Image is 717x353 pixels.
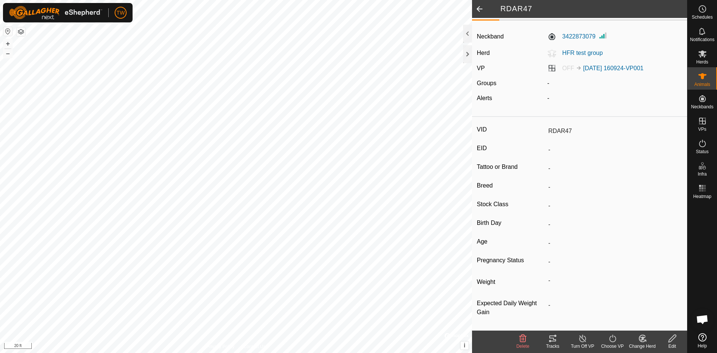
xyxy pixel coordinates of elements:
[9,6,102,19] img: Gallagher Logo
[3,39,12,48] button: +
[698,172,707,176] span: Infra
[491,4,687,14] h2: RDAR47
[691,308,714,331] div: Open chat
[477,50,490,56] label: Herd
[562,65,574,71] span: OFF
[477,181,545,191] label: Breed
[3,49,12,58] button: –
[16,27,25,36] button: Map Layers
[460,341,469,350] button: i
[477,199,545,209] label: Stock Class
[547,32,596,41] label: 3422873079
[696,149,708,154] span: Status
[477,299,545,317] label: Expected Daily Weight Gain
[583,65,644,71] a: [DATE] 160924-VP001
[3,27,12,36] button: Reset Map
[477,162,545,172] label: Tattoo or Brand
[477,274,545,290] label: Weight
[597,343,627,350] div: Choose VP
[694,82,710,87] span: Animals
[117,9,125,17] span: TW
[477,125,545,134] label: VID
[464,342,465,349] span: i
[627,343,657,350] div: Change Herd
[477,256,545,265] label: Pregnancy Status
[657,343,687,350] div: Edit
[544,94,686,103] div: -
[690,37,714,42] span: Notifications
[568,343,597,350] div: Turn Off VP
[693,194,711,199] span: Heatmap
[477,65,485,71] label: VP
[516,344,530,349] span: Delete
[576,65,582,71] img: to
[692,15,713,19] span: Schedules
[477,218,545,228] label: Birth Day
[477,237,545,247] label: Age
[477,95,492,101] label: Alerts
[477,80,496,86] label: Groups
[687,330,717,351] a: Help
[243,343,266,350] a: Contact Us
[698,344,707,348] span: Help
[538,343,568,350] div: Tracks
[691,105,713,109] span: Neckbands
[477,32,504,41] label: Neckband
[477,143,545,153] label: EID
[556,50,603,56] span: HFR test group
[696,60,708,64] span: Herds
[544,79,686,88] div: -
[599,31,608,40] img: Signal strength
[698,127,706,131] span: VPs
[207,343,235,350] a: Privacy Policy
